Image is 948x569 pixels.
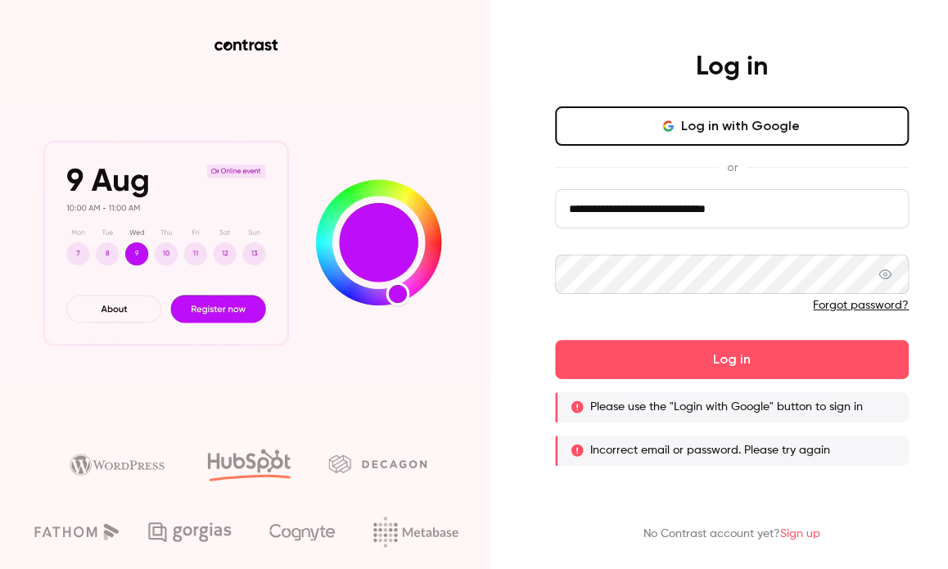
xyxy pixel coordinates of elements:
img: decagon [328,454,427,472]
h4: Log in [696,51,768,84]
p: Incorrect email or password. Please try again [590,442,830,458]
p: Please use the "Login with Google" button to sign in [590,399,863,415]
span: or [719,159,746,176]
button: Log in with Google [555,106,909,146]
a: Forgot password? [813,300,909,311]
a: Sign up [780,528,820,540]
button: Log in [555,340,909,379]
p: No Contrast account yet? [643,526,820,543]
